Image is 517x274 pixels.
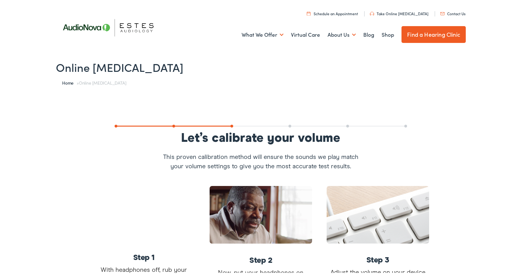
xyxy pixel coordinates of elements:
span: » [62,78,126,85]
a: About Us [328,22,356,45]
a: Home [62,78,77,85]
span: Online [MEDICAL_DATA] [79,78,126,85]
div: This proven calibration method will ensure the sounds we play match your volume settings to give ... [158,143,363,170]
a: Find a Hearing Clinic [401,25,466,42]
img: utility icon [370,11,374,14]
a: Shop [382,22,394,45]
h6: Step 1 [93,253,195,260]
a: What We Offer [242,22,283,45]
img: utility icon [307,10,311,14]
h6: Step 3 [327,255,429,263]
img: utility icon [440,11,445,14]
iframe: Calibrating Sound for Hearing Test [93,185,195,242]
a: Blog [363,22,374,45]
div: Let’s calibrate your volume [158,131,363,143]
img: step3.png [327,185,429,242]
a: Virtual Care [291,22,320,45]
a: Contact Us [440,10,465,15]
h6: Step 2 [210,255,312,263]
img: step2.png [210,185,312,243]
a: Schedule an Appointment [307,10,358,15]
h1: Online [MEDICAL_DATA] [56,59,466,72]
a: Take Online [MEDICAL_DATA] [370,10,429,15]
